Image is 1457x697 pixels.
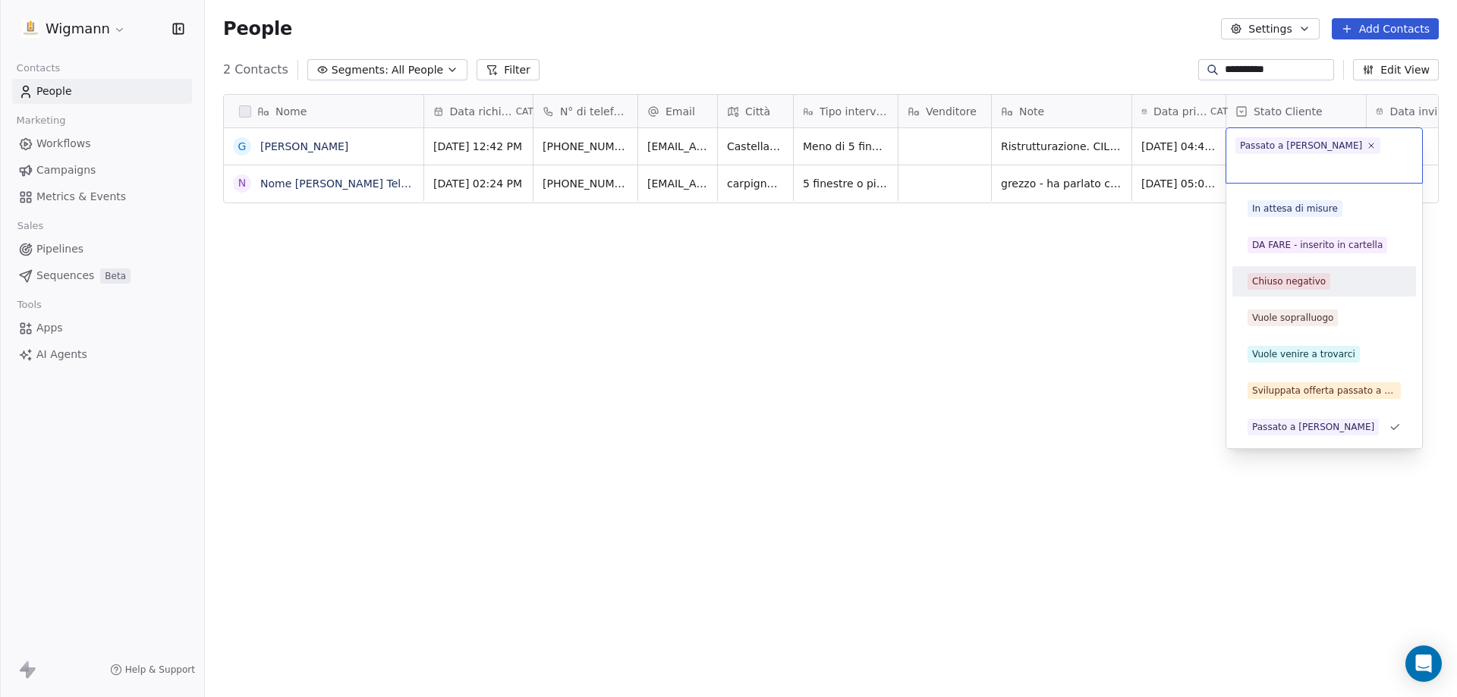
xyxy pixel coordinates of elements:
[1252,420,1374,434] div: Passato a [PERSON_NAME]
[1240,139,1362,152] div: Passato a [PERSON_NAME]
[1252,384,1396,397] div: Sviluppata offerta passato a [PERSON_NAME]
[1252,311,1333,325] div: Vuole sopralluogo
[1252,238,1383,252] div: DA FARE - inserito in cartella
[1232,48,1416,479] div: Suggestions
[1252,275,1326,288] div: Chiuso negativo
[1252,347,1355,361] div: Vuole venire a trovarci
[1252,202,1338,215] div: In attesa di misure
